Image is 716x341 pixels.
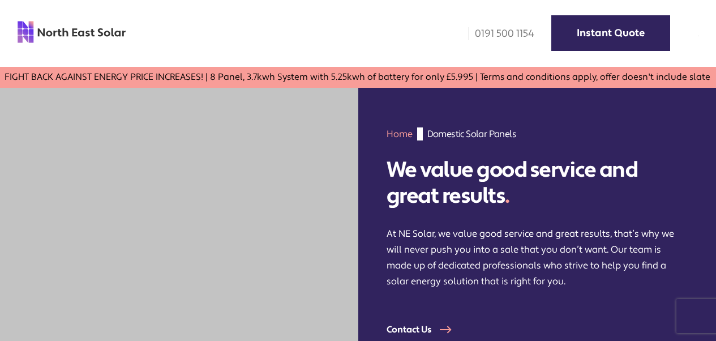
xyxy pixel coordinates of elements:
[427,127,516,140] span: Domestic Solar Panels
[17,20,126,44] img: north east solar logo
[461,27,534,40] a: 0191 500 1154
[551,15,670,51] a: Instant Quote
[387,324,466,335] a: Contact Us
[505,182,509,210] span: .
[387,157,688,209] h1: We value good service and great results
[417,127,423,140] img: gif;base64,R0lGODdhAQABAPAAAMPDwwAAACwAAAAAAQABAAACAkQBADs=
[387,226,688,289] p: At NE Solar, we value good service and great results, that’s why we will never push you into a sa...
[387,128,413,140] a: Home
